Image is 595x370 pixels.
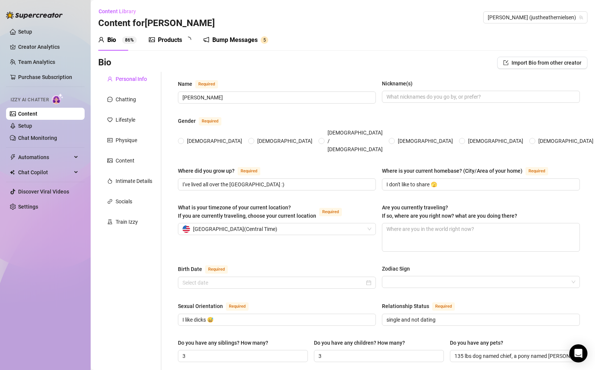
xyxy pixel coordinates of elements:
span: notification [203,37,209,43]
input: Do you have any pets? [454,352,574,360]
span: idcard [107,138,113,143]
img: AI Chatter [52,93,63,104]
div: Open Intercom Messenger [569,344,587,362]
button: Content Library [98,5,142,17]
input: Do you have any children? How many? [318,352,438,360]
a: Setup [18,123,32,129]
img: us [182,225,190,233]
span: Required [195,80,218,88]
button: Import Bio from other creator [497,57,587,69]
span: [DEMOGRAPHIC_DATA] / [DEMOGRAPHIC_DATA] [325,128,386,153]
a: Discover Viral Videos [18,189,69,195]
span: Required [525,167,548,175]
span: Required [319,208,342,216]
a: Content [18,111,37,117]
div: Name [178,80,192,88]
span: heart [107,117,113,122]
div: Sexual Orientation [178,302,223,310]
input: Sexual Orientation [182,316,370,324]
span: message [107,97,113,102]
div: Where did you grow up? [178,167,235,175]
span: [DEMOGRAPHIC_DATA] [254,137,315,145]
span: import [503,60,508,65]
a: Setup [18,29,32,35]
label: Where is your current homebase? (City/Area of your home) [382,166,556,175]
label: Relationship Status [382,302,463,311]
label: Name [178,79,226,88]
label: Where did you grow up? [178,166,269,175]
span: Required [199,117,221,125]
a: Chat Monitoring [18,135,57,141]
span: Required [432,302,455,311]
div: Do you have any siblings? How many? [178,339,268,347]
span: fire [107,178,113,184]
h3: Content for [PERSON_NAME] [98,17,215,29]
a: Creator Analytics [18,41,79,53]
label: Do you have any siblings? How many? [178,339,274,347]
span: [GEOGRAPHIC_DATA] ( Central Time ) [193,223,277,235]
div: Products [158,36,182,45]
span: picture [107,158,113,163]
label: Sexual Orientation [178,302,257,311]
sup: 5 [261,36,268,44]
span: picture [149,37,155,43]
input: Where did you grow up? [182,180,370,189]
div: Bio [107,36,116,45]
label: Nickname(s) [382,79,418,88]
div: Bump Messages [212,36,258,45]
a: Purchase Subscription [18,74,72,80]
label: Zodiac Sign [382,265,415,273]
h3: Bio [98,57,111,69]
span: [DEMOGRAPHIC_DATA] [395,137,456,145]
sup: 86% [122,36,137,44]
div: Nickname(s) [382,79,413,88]
span: Content Library [99,8,136,14]
div: Content [116,156,134,165]
span: [DEMOGRAPHIC_DATA] [465,137,526,145]
span: Are you currently traveling? If so, where are you right now? what are you doing there? [382,204,517,219]
span: experiment [107,219,113,224]
input: Nickname(s) [386,93,574,101]
input: Birth Date [182,279,365,287]
div: Train Izzy [116,218,138,226]
span: thunderbolt [10,154,16,160]
span: Required [226,302,249,311]
img: logo-BBDzfeDw.svg [6,11,63,19]
div: Chatting [116,95,136,104]
div: Where is your current homebase? (City/Area of your home) [382,167,522,175]
input: Relationship Status [386,316,574,324]
span: 5 [263,37,266,43]
div: Personal Info [116,75,147,83]
span: Heather (justheathernielsen) [488,12,583,23]
div: Gender [178,117,196,125]
div: Zodiac Sign [382,265,410,273]
label: Do you have any pets? [450,339,508,347]
span: Required [238,167,260,175]
span: user [107,76,113,82]
div: Socials [116,197,132,206]
div: Relationship Status [382,302,429,310]
span: team [579,15,583,20]
span: [DEMOGRAPHIC_DATA] [184,137,245,145]
a: Settings [18,204,38,210]
div: Birth Date [178,265,202,273]
span: loading [185,37,191,43]
span: Required [205,265,228,274]
input: Where is your current homebase? (City/Area of your home) [386,180,574,189]
label: Birth Date [178,265,236,274]
span: Import Bio from other creator [512,60,581,66]
input: Do you have any siblings? How many? [182,352,302,360]
input: Name [182,93,370,102]
div: Do you have any pets? [450,339,503,347]
span: user [98,37,104,43]
label: Do you have any children? How many? [314,339,410,347]
label: Gender [178,116,230,125]
div: Intimate Details [116,177,152,185]
span: Izzy AI Chatter [11,96,49,104]
span: What is your timezone of your current location? If you are currently traveling, choose your curre... [178,204,316,219]
div: Lifestyle [116,116,135,124]
span: link [107,199,113,204]
span: Automations [18,151,72,163]
div: Physique [116,136,137,144]
span: Chat Copilot [18,166,72,178]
